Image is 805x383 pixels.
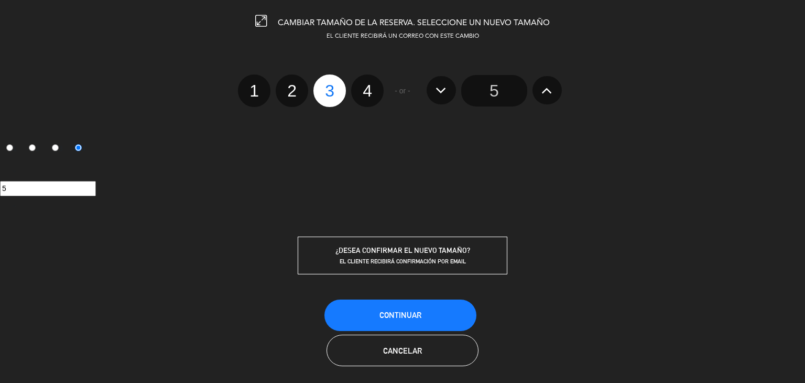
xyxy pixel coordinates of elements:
[327,34,479,39] span: EL CLIENTE RECIBIRÁ UN CORREO CON ESTE CAMBIO
[46,140,69,158] label: 3
[379,311,421,320] span: Continuar
[23,140,46,158] label: 2
[69,140,92,158] label: 4
[238,75,270,107] label: 1
[335,246,470,254] span: ¿DESEA CONFIRMAR EL NUEVO TAMAÑO?
[324,300,476,331] button: Continuar
[276,75,308,107] label: 2
[75,144,82,151] input: 4
[29,144,36,151] input: 2
[383,346,422,355] span: Cancelar
[351,75,384,107] label: 4
[395,85,410,97] span: - or -
[52,144,59,151] input: 3
[327,335,478,366] button: Cancelar
[340,258,466,265] span: EL CLIENTE RECIBIRÁ CONFIRMACIÓN POR EMAIL
[278,19,550,27] span: CAMBIAR TAMAÑO DE LA RESERVA. SELECCIONE UN NUEVO TAMAÑO
[313,75,346,107] label: 3
[6,144,13,151] input: 1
